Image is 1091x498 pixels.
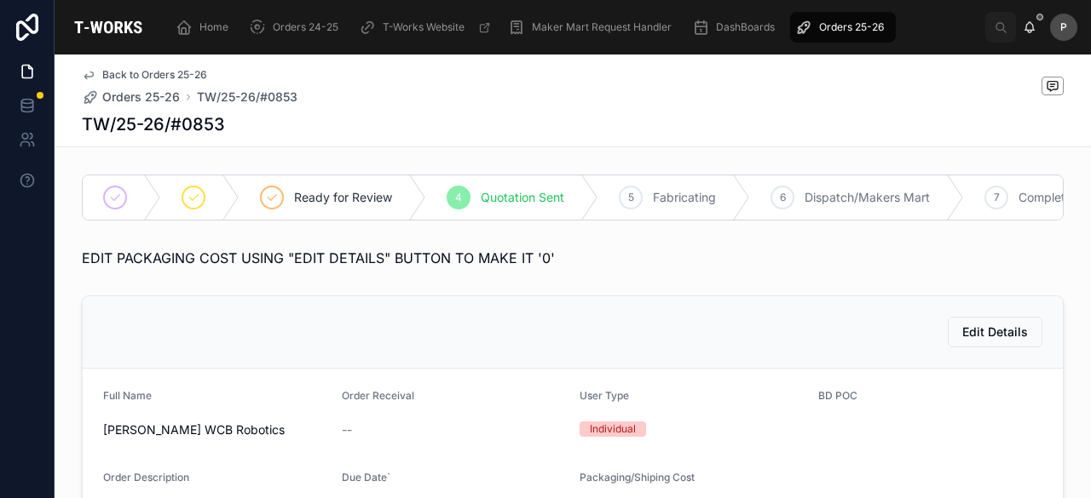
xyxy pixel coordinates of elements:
span: Fabricating [653,189,716,206]
a: Home [170,12,240,43]
span: Dispatch/Makers Mart [805,189,930,206]
div: Individual [590,421,636,437]
span: Full Name [103,389,152,402]
span: -- [342,421,352,438]
span: Home [199,20,228,34]
span: Order Description [103,471,189,484]
img: App logo [68,14,148,41]
span: Orders 24-25 [273,20,338,34]
span: Complete [1019,189,1072,206]
div: scrollable content [162,9,985,46]
span: Edit Details [962,323,1028,341]
span: DashBoards [716,20,775,34]
a: Maker Mart Request Handler [503,12,684,43]
a: Back to Orders 25-26 [82,68,207,82]
span: User Type [580,389,629,402]
span: BD POC [818,389,857,402]
span: EDIT PACKAGING COST USING "EDIT DETAILS" BUTTON TO MAKE IT '0' [82,249,555,266]
span: Orders 25-26 [819,20,884,34]
h1: TW/25-26/#0853 [82,112,225,136]
span: Packaging/Shiping Cost [580,471,695,484]
span: Ready for Review [294,189,392,206]
span: 4 [455,191,462,204]
span: T-Works Website [383,20,465,34]
span: Back to Orders 25-26 [102,68,207,82]
span: 7 [994,191,1000,204]
span: 5 [628,191,634,204]
a: Orders 25-26 [790,12,896,43]
a: Orders 25-26 [82,89,180,106]
span: Maker Mart Request Handler [532,20,672,34]
a: T-Works Website [354,12,499,43]
a: TW/25-26/#0853 [197,89,297,106]
span: Quotation Sent [481,189,564,206]
button: Edit Details [948,317,1042,347]
a: DashBoards [687,12,787,43]
a: Orders 24-25 [244,12,350,43]
span: 6 [780,191,786,204]
span: [PERSON_NAME] WCB Robotics [103,421,328,438]
span: Order Receival [342,389,414,402]
span: Orders 25-26 [102,89,180,106]
span: P [1060,20,1067,34]
span: Due Date` [342,471,390,484]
